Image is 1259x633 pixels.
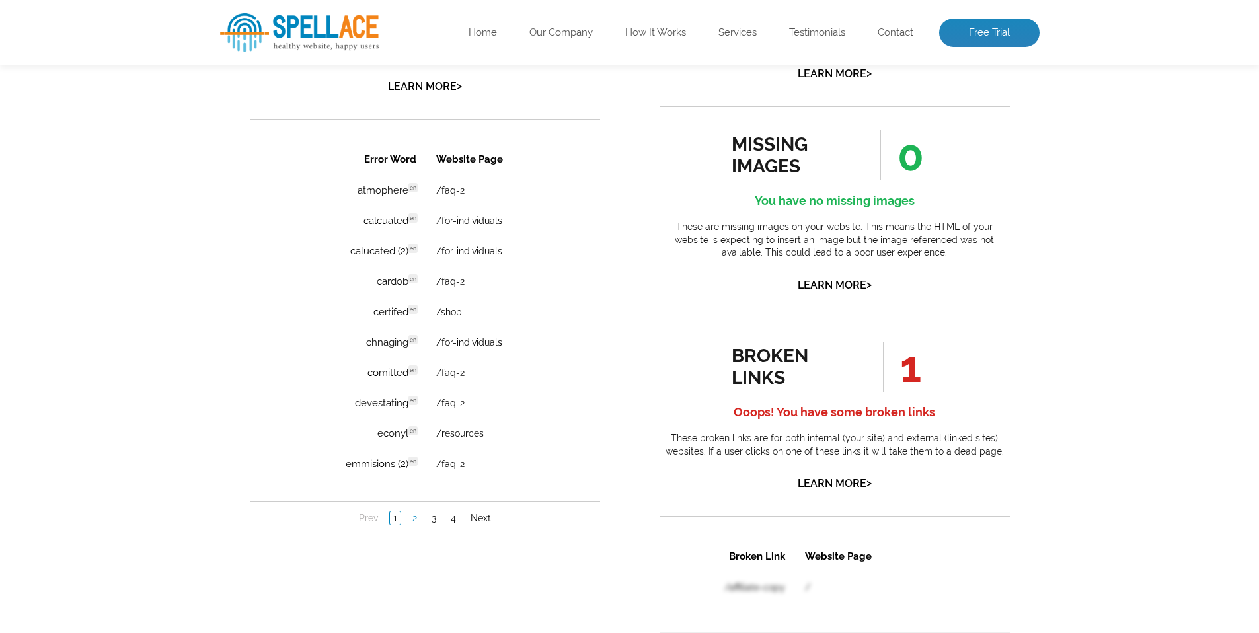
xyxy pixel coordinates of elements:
[34,307,176,336] td: emmisions (2)
[798,477,872,490] a: Learn More>
[186,255,215,266] a: /faq-2
[186,133,215,144] a: /faq-2
[159,283,168,293] span: en
[732,133,851,177] div: missing images
[34,1,176,32] th: Error Word
[625,26,686,40] a: How It Works
[866,64,872,83] span: >
[660,190,1010,211] h4: You have no missing images
[159,369,171,382] a: 2
[159,314,168,323] span: en
[660,432,1010,458] p: These broken links are for both internal (your site) and external (linked sites) websites. If a u...
[866,474,872,492] span: >
[139,368,151,383] a: 1
[883,342,921,392] span: 1
[798,67,872,80] a: Learn More>
[186,164,212,174] a: /shop
[186,194,252,205] a: /for-individuals
[660,402,1010,423] h4: Ooops! You have some broken links
[159,101,168,110] span: en
[34,33,176,62] td: atmophere
[732,345,851,389] div: broken links
[159,40,168,50] span: en
[34,185,176,214] td: chnaging
[178,369,190,382] a: 3
[718,26,757,40] a: Services
[186,225,215,235] a: /faq-2
[121,141,229,164] a: Get Free Trial
[529,26,593,40] a: Our Company
[880,130,924,180] span: 0
[34,94,176,123] td: calucated (2)
[1,1,135,32] th: Broken Link
[388,80,462,93] a: Learn More>
[159,223,168,232] span: en
[186,285,234,296] a: /resources
[7,102,344,112] span: Want to view
[217,369,245,382] a: Next
[866,276,872,294] span: >
[186,42,215,53] a: /faq-2
[186,103,252,114] a: /for-individuals
[34,246,176,275] td: devestating
[186,73,252,83] a: /for-individuals
[34,276,176,305] td: econyl
[159,162,168,171] span: en
[34,155,176,184] td: certifed
[798,279,872,291] a: Learn More>
[34,215,176,244] td: comitted
[159,71,168,80] span: en
[159,192,168,202] span: en
[186,316,215,326] a: /faq-2
[159,253,168,262] span: en
[177,1,316,32] th: Website Page
[198,369,210,382] a: 4
[469,26,497,40] a: Home
[789,26,845,40] a: Testimonials
[7,102,344,128] h3: All Results?
[136,1,280,32] th: Website Page
[457,77,462,95] span: >
[169,190,180,204] a: 1
[939,19,1040,48] a: Free Trial
[34,124,176,153] td: cardob
[34,63,176,93] td: calcuated
[220,13,379,52] img: SpellAce
[159,131,168,141] span: en
[660,221,1010,260] p: These are missing images on your website. This means the HTML of your website is expecting to ins...
[878,26,913,40] a: Contact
